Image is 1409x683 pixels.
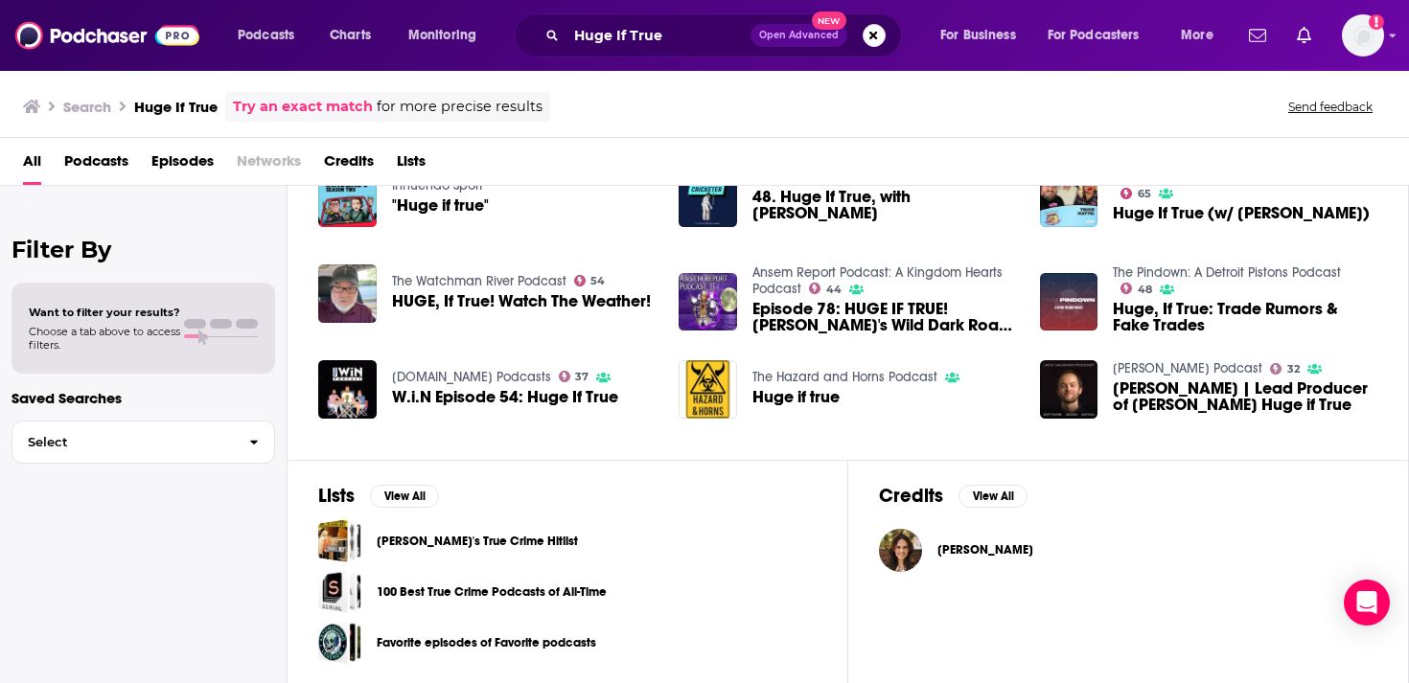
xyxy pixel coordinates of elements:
[1040,360,1098,419] img: Justin Poore | Lead Producer of Cleo Abram's Huge if True
[751,24,847,47] button: Open AdvancedNew
[575,373,589,381] span: 37
[679,273,737,331] img: Episode 78: HUGE IF TRUE! Jason's Wild Dark Road Ride!
[1113,301,1377,333] a: Huge, If True: Trade Rumors & Fake Trades
[370,485,439,508] button: View All
[318,484,355,508] h2: Lists
[377,96,543,118] span: for more precise results
[1035,20,1167,51] button: open menu
[752,189,1017,221] span: 48. Huge If True, with [PERSON_NAME]
[752,301,1017,333] span: Episode 78: HUGE IF TRUE! [PERSON_NAME]'s Wild Dark Road Ride!
[318,570,361,613] a: 100 Best True Crime Podcasts of All-Time
[395,20,501,51] button: open menu
[12,436,234,448] span: Select
[63,98,111,116] h3: Search
[927,20,1040,51] button: open menu
[1342,14,1384,57] button: Show profile menu
[1113,205,1370,221] span: Huge If True (w/ [PERSON_NAME])
[1120,188,1151,199] a: 65
[812,11,846,30] span: New
[1113,380,1377,413] a: Justin Poore | Lead Producer of Cleo Abram's Huge if True
[392,197,489,214] a: "Huge if true"
[879,529,922,572] img: Cleo Abram
[29,325,180,352] span: Choose a tab above to access filters.
[1048,22,1140,49] span: For Podcasters
[392,273,566,289] a: The Watchman River Podcast
[392,369,551,385] a: VGU.TV Podcasts
[392,293,651,309] a: HUGE, If True! Watch The Weather!
[1270,363,1300,375] a: 32
[392,389,618,405] a: W.i.N Episode 54: Huge If True
[12,389,275,407] p: Saved Searches
[1167,20,1237,51] button: open menu
[574,275,606,286] a: 54
[566,20,751,51] input: Search podcasts, credits, & more...
[679,169,737,227] img: 48. Huge If True, with Brad Hodge
[1040,169,1098,227] img: Huge If True (w/ Trixie Mattel)
[29,306,180,319] span: Want to filter your results?
[317,20,382,51] a: Charts
[1287,365,1300,374] span: 32
[64,146,128,185] a: Podcasts
[759,31,839,40] span: Open Advanced
[377,531,578,552] a: [PERSON_NAME]'s True Crime Hitlist
[752,189,1017,221] a: 48. Huge If True, with Brad Hodge
[318,519,361,562] span: Deano's True Crime Hitlist
[879,484,943,508] h2: Credits
[879,519,1377,581] button: Cleo AbramCleo Abram
[1113,264,1341,281] a: The Pindown: A Detroit Pistons Podcast
[318,484,439,508] a: ListsView All
[1342,14,1384,57] img: User Profile
[1344,580,1390,626] div: Open Intercom Messenger
[151,146,214,185] span: Episodes
[1342,14,1384,57] span: Logged in as TrevorC
[809,283,842,294] a: 44
[237,146,301,185] span: Networks
[937,542,1033,558] span: [PERSON_NAME]
[318,621,361,664] span: Favorite episodes of Favorite podcasts
[1113,360,1262,376] a: Jack Vaughan Podcast
[324,146,374,185] a: Credits
[937,542,1033,558] a: Cleo Abram
[1113,380,1377,413] span: [PERSON_NAME] | Lead Producer of [PERSON_NAME] Huge if True
[959,485,1028,508] button: View All
[15,17,199,54] img: Podchaser - Follow, Share and Rate Podcasts
[752,389,840,405] a: Huge if true
[532,13,920,57] div: Search podcasts, credits, & more...
[408,22,476,49] span: Monitoring
[1120,283,1152,294] a: 48
[752,264,1003,297] a: Ansem Report Podcast: A Kingdom Hearts Podcast
[1040,273,1098,331] img: Huge, If True: Trade Rumors & Fake Trades
[318,264,377,323] img: HUGE, If True! Watch The Weather!
[330,22,371,49] span: Charts
[1241,19,1274,52] a: Show notifications dropdown
[1138,190,1151,198] span: 65
[590,277,605,285] span: 54
[238,22,294,49] span: Podcasts
[879,484,1028,508] a: CreditsView All
[318,360,377,419] a: W.i.N Episode 54: Huge If True
[559,371,589,382] a: 37
[233,96,373,118] a: Try an exact match
[397,146,426,185] span: Lists
[1289,19,1319,52] a: Show notifications dropdown
[679,360,737,419] img: Huge if true
[23,146,41,185] a: All
[318,169,377,227] img: "Huge if true"
[12,421,275,464] button: Select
